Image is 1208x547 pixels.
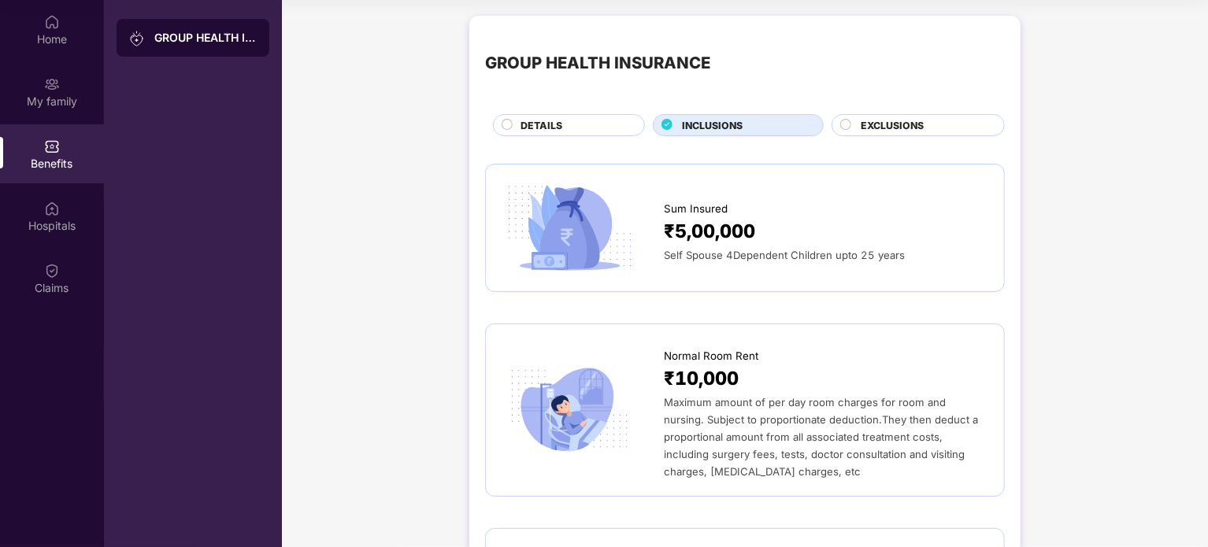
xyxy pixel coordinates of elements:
[664,201,728,217] span: Sum Insured
[154,30,257,46] div: GROUP HEALTH INSURANCE
[521,118,562,133] span: DETAILS
[502,363,638,457] img: icon
[664,396,978,478] span: Maximum amount of per day room charges for room and nursing. Subject to proportionate deduction.T...
[44,14,60,30] img: svg+xml;base64,PHN2ZyBpZD0iSG9tZSIgeG1sbnM9Imh0dHA6Ly93d3cudzMub3JnLzIwMDAvc3ZnIiB3aWR0aD0iMjAiIG...
[129,31,145,46] img: svg+xml;base64,PHN2ZyB3aWR0aD0iMjAiIGhlaWdodD0iMjAiIHZpZXdCb3g9IjAgMCAyMCAyMCIgZmlsbD0ibm9uZSIgeG...
[44,201,60,216] img: svg+xml;base64,PHN2ZyBpZD0iSG9zcGl0YWxzIiB4bWxucz0iaHR0cDovL3d3dy53My5vcmcvMjAwMC9zdmciIHdpZHRoPS...
[682,118,743,133] span: INCLUSIONS
[44,263,60,279] img: svg+xml;base64,PHN2ZyBpZD0iQ2xhaW0iIHhtbG5zPSJodHRwOi8vd3d3LnczLm9yZy8yMDAwL3N2ZyIgd2lkdGg9IjIwIi...
[664,249,905,261] span: Self Spouse 4Dependent Children upto 25 years
[44,139,60,154] img: svg+xml;base64,PHN2ZyBpZD0iQmVuZWZpdHMiIHhtbG5zPSJodHRwOi8vd3d3LnczLm9yZy8yMDAwL3N2ZyIgd2lkdGg9Ij...
[664,217,755,246] span: ₹5,00,000
[664,364,739,394] span: ₹10,000
[485,50,710,76] div: GROUP HEALTH INSURANCE
[502,180,638,275] img: icon
[664,348,758,364] span: Normal Room Rent
[44,76,60,92] img: svg+xml;base64,PHN2ZyB3aWR0aD0iMjAiIGhlaWdodD0iMjAiIHZpZXdCb3g9IjAgMCAyMCAyMCIgZmlsbD0ibm9uZSIgeG...
[861,118,924,133] span: EXCLUSIONS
